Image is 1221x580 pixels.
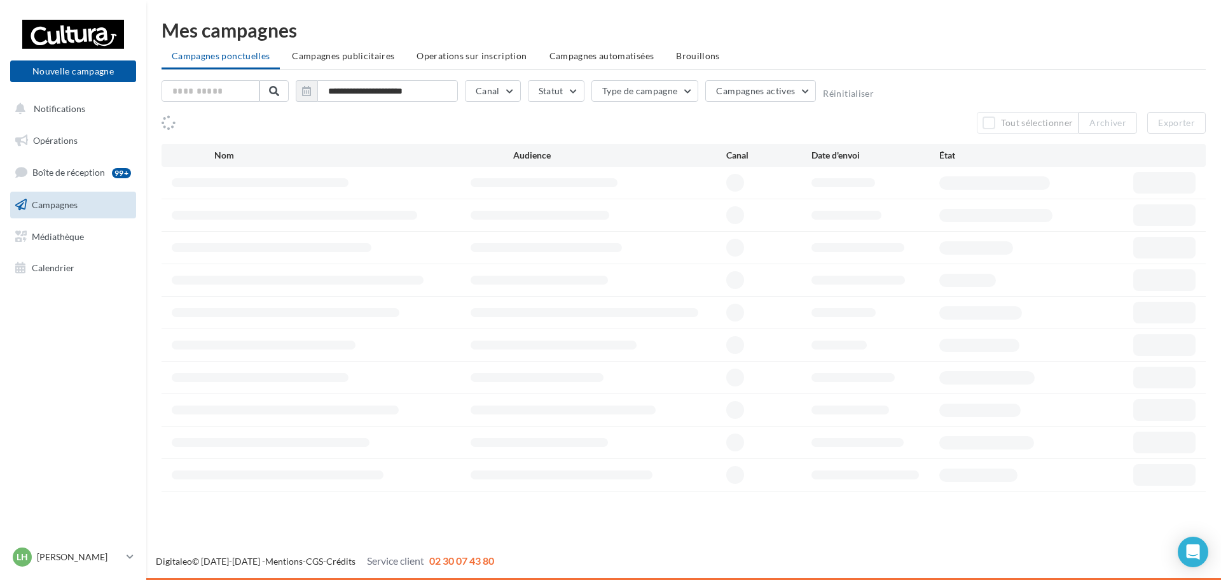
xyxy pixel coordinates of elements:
[367,555,424,567] span: Service client
[214,149,513,162] div: Nom
[17,551,28,563] span: LH
[811,149,939,162] div: Date d'envoi
[465,80,521,102] button: Canal
[726,149,811,162] div: Canal
[939,149,1067,162] div: État
[1147,112,1206,134] button: Exporter
[716,85,795,96] span: Campagnes actives
[8,192,139,218] a: Campagnes
[1079,112,1137,134] button: Archiver
[549,50,654,61] span: Campagnes automatisées
[417,50,527,61] span: Operations sur inscription
[306,556,323,567] a: CGS
[8,95,134,122] button: Notifications
[34,103,85,114] span: Notifications
[10,545,136,569] a: LH [PERSON_NAME]
[823,88,874,99] button: Réinitialiser
[162,20,1206,39] div: Mes campagnes
[32,262,74,273] span: Calendrier
[8,127,139,154] a: Opérations
[37,551,121,563] p: [PERSON_NAME]
[265,556,303,567] a: Mentions
[33,135,78,146] span: Opérations
[705,80,816,102] button: Campagnes actives
[292,50,394,61] span: Campagnes publicitaires
[8,223,139,250] a: Médiathèque
[32,199,78,210] span: Campagnes
[513,149,726,162] div: Audience
[429,555,494,567] span: 02 30 07 43 80
[32,167,105,178] span: Boîte de réception
[112,168,131,178] div: 99+
[10,60,136,82] button: Nouvelle campagne
[326,556,355,567] a: Crédits
[977,112,1079,134] button: Tout sélectionner
[528,80,584,102] button: Statut
[32,230,84,241] span: Médiathèque
[8,255,139,281] a: Calendrier
[156,556,192,567] a: Digitaleo
[1178,537,1208,567] div: Open Intercom Messenger
[676,50,720,61] span: Brouillons
[591,80,699,102] button: Type de campagne
[156,556,494,567] span: © [DATE]-[DATE] - - -
[8,159,139,186] a: Boîte de réception99+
